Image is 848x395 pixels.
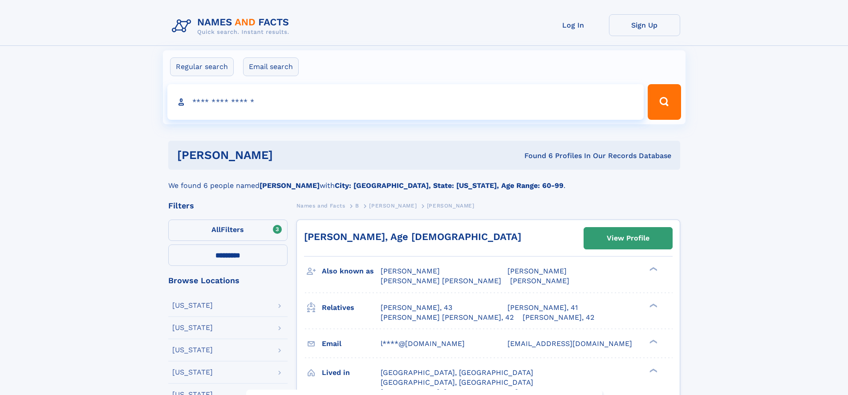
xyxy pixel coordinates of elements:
[243,57,299,76] label: Email search
[172,369,213,376] div: [US_STATE]
[168,170,680,191] div: We found 6 people named with .
[507,267,567,275] span: [PERSON_NAME]
[381,368,533,377] span: [GEOGRAPHIC_DATA], [GEOGRAPHIC_DATA]
[304,231,521,242] a: [PERSON_NAME], Age [DEMOGRAPHIC_DATA]
[507,339,632,348] span: [EMAIL_ADDRESS][DOMAIN_NAME]
[170,57,234,76] label: Regular search
[381,277,501,285] span: [PERSON_NAME] [PERSON_NAME]
[647,338,658,344] div: ❯
[647,266,658,272] div: ❯
[538,14,609,36] a: Log In
[369,203,417,209] span: [PERSON_NAME]
[168,202,288,210] div: Filters
[167,84,644,120] input: search input
[172,302,213,309] div: [US_STATE]
[648,84,681,120] button: Search Button
[607,228,649,248] div: View Profile
[260,181,320,190] b: [PERSON_NAME]
[296,200,345,211] a: Names and Facts
[335,181,564,190] b: City: [GEOGRAPHIC_DATA], State: [US_STATE], Age Range: 60-99
[168,277,288,285] div: Browse Locations
[172,346,213,354] div: [US_STATE]
[507,303,578,313] a: [PERSON_NAME], 41
[355,203,359,209] span: B
[398,151,671,161] div: Found 6 Profiles In Our Records Database
[177,150,399,161] h1: [PERSON_NAME]
[427,203,475,209] span: [PERSON_NAME]
[322,336,381,351] h3: Email
[381,267,440,275] span: [PERSON_NAME]
[322,365,381,380] h3: Lived in
[381,313,514,322] a: [PERSON_NAME] [PERSON_NAME], 42
[523,313,594,322] a: [PERSON_NAME], 42
[355,200,359,211] a: B
[609,14,680,36] a: Sign Up
[172,324,213,331] div: [US_STATE]
[168,14,296,38] img: Logo Names and Facts
[211,225,221,234] span: All
[584,228,672,249] a: View Profile
[510,277,569,285] span: [PERSON_NAME]
[369,200,417,211] a: [PERSON_NAME]
[168,220,288,241] label: Filters
[322,264,381,279] h3: Also known as
[647,302,658,308] div: ❯
[322,300,381,315] h3: Relatives
[381,378,533,387] span: [GEOGRAPHIC_DATA], [GEOGRAPHIC_DATA]
[647,367,658,373] div: ❯
[381,303,452,313] a: [PERSON_NAME], 43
